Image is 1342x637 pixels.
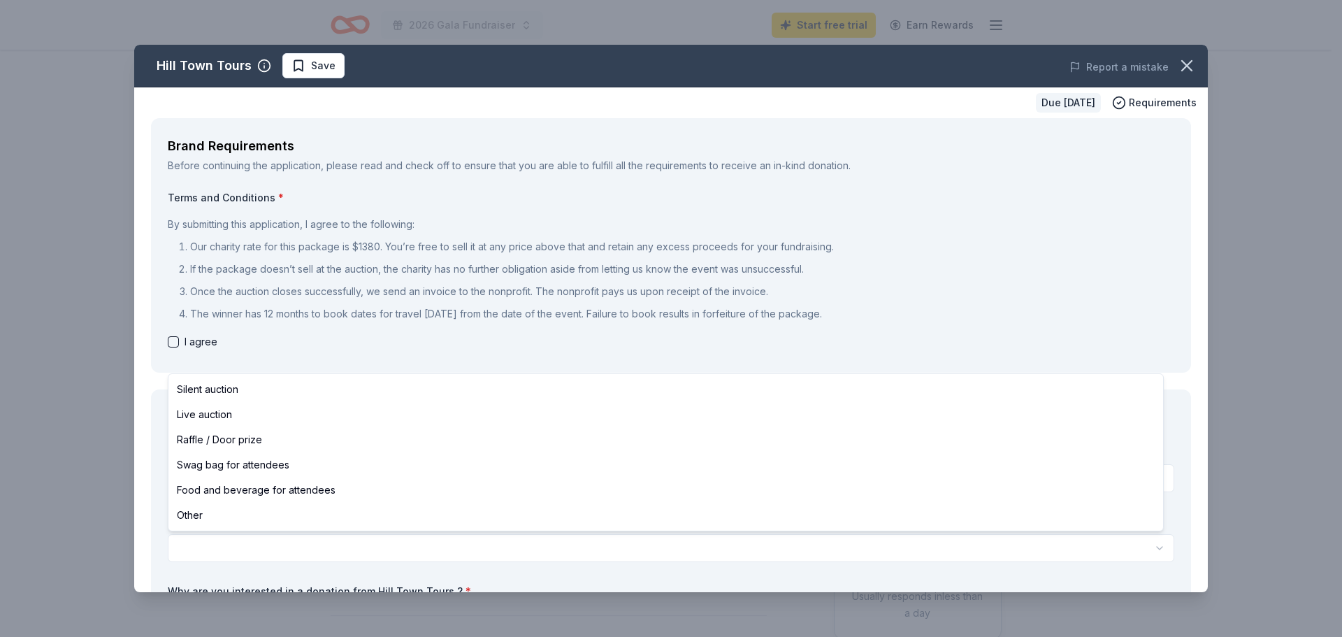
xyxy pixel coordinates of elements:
[177,381,238,398] span: Silent auction
[409,17,515,34] span: 2026 Gala Fundraiser
[177,431,262,448] span: Raffle / Door prize
[177,457,289,473] span: Swag bag for attendees
[177,507,203,524] span: Other
[177,406,232,423] span: Live auction
[177,482,335,499] span: Food and beverage for attendees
